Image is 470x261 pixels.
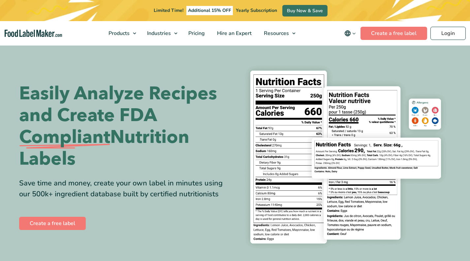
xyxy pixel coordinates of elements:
a: Login [430,27,466,40]
span: Yearly Subscription [236,7,277,14]
span: Products [107,30,130,37]
a: Create a free label [19,217,86,230]
a: Create a free label [360,27,427,40]
a: Products [103,21,140,46]
span: Additional 15% OFF [186,6,233,15]
a: Resources [258,21,299,46]
a: Industries [141,21,181,46]
h1: Easily Analyze Recipes and Create FDA Nutrition Labels [19,83,230,170]
span: Pricing [186,30,205,37]
span: Limited Time! [154,7,183,14]
span: Compliant [19,126,110,148]
a: Buy Now & Save [282,5,328,16]
a: Pricing [182,21,209,46]
span: Industries [145,30,172,37]
div: Save time and money, create your own label in minutes using our 500k+ ingredient database built b... [19,178,230,200]
span: Hire an Expert [215,30,252,37]
span: Resources [262,30,290,37]
a: Hire an Expert [211,21,256,46]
